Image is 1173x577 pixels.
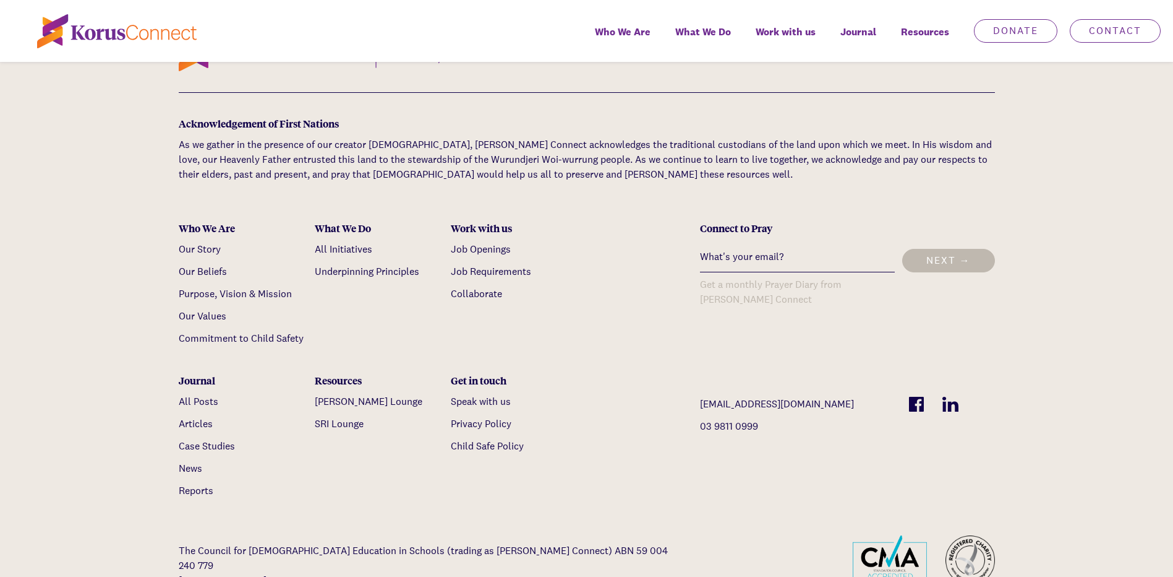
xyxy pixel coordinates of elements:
[700,242,894,272] input: What's your email?
[179,417,213,430] a: Articles
[974,19,1057,43] a: Donate
[179,265,227,278] a: Our Beliefs
[179,374,305,387] div: Journal
[595,23,650,41] span: Who We Are
[451,374,578,387] div: Get in touch
[902,249,995,272] button: Next →
[828,17,889,62] a: Journal
[179,395,218,408] a: All Posts
[315,265,419,278] a: Underpinning Principles
[756,23,816,41] span: Work with us
[451,222,578,235] div: Work with us
[675,23,731,41] span: What We Do
[315,417,364,430] a: SRI Lounge
[179,287,292,300] a: Purpose, Vision & Mission
[451,440,524,453] a: Child Safe Policy
[700,419,890,434] a: 03 9811 0999
[179,440,235,453] a: Case Studies
[315,395,422,408] a: [PERSON_NAME] Lounge
[700,222,994,235] div: Connect to Pray
[179,484,213,497] a: Reports
[315,374,441,387] div: Resources
[451,243,511,256] a: Job Openings
[451,265,531,278] a: Job Requirements
[451,287,502,300] a: Collaborate
[942,397,958,412] img: korus-connect%2Fc96f9f60-ed9e-41d2-990d-bd8843dbdb54_linkedin-solid.svg
[1070,19,1161,43] a: Contact
[743,17,828,62] a: Work with us
[179,243,221,256] a: Our Story
[451,395,511,408] a: Speak with us
[700,397,890,412] a: [EMAIL_ADDRESS][DOMAIN_NAME]
[179,116,339,131] strong: Acknowledgement of First Nations
[840,23,876,41] span: Journal
[700,277,894,307] div: Get a monthly Prayer Diary from [PERSON_NAME] Connect
[315,243,372,256] a: All Initiatives
[37,14,197,48] img: korus-connect%2Fc5177985-88d5-491d-9cd7-4a1febad1357_logo.svg
[451,417,511,430] a: Privacy Policy
[179,332,304,345] a: Commitment to Child Safety
[889,17,962,62] div: Resources
[179,137,995,182] p: As we gather in the presence of our creator [DEMOGRAPHIC_DATA], [PERSON_NAME] Connect acknowledge...
[582,17,663,62] a: Who We Are
[663,17,743,62] a: What We Do
[179,462,202,475] a: News
[179,222,305,235] div: Who We Are
[179,310,226,323] a: Our Values
[909,397,924,412] img: korus-connect%2F7aa9a0cf-4548-496b-860a-2e4b38e92edf_facebook-solid.svg
[315,222,441,235] div: What We Do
